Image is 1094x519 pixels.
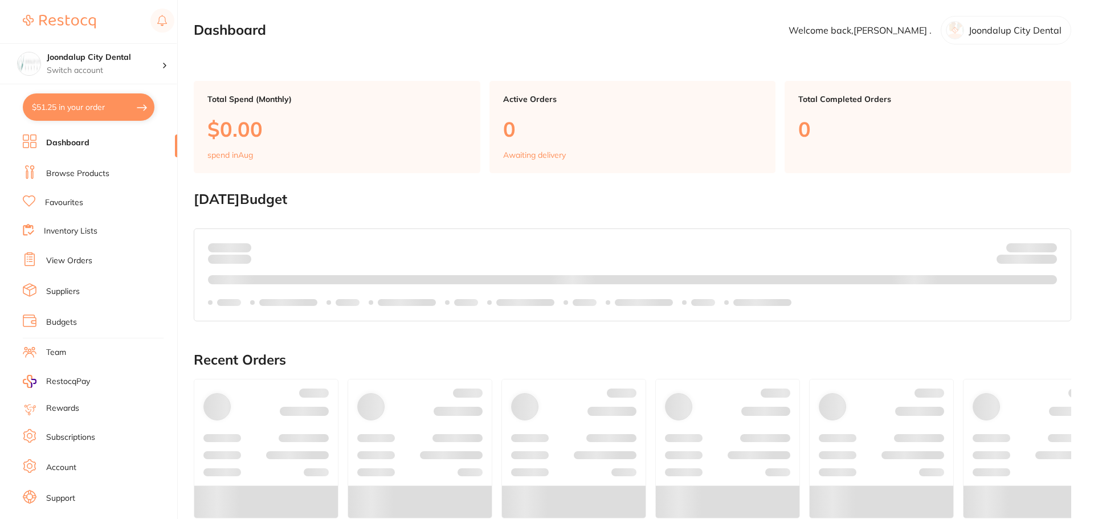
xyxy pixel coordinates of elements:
[378,298,436,307] p: Labels extended
[46,347,66,358] a: Team
[194,352,1071,368] h2: Recent Orders
[46,493,75,504] a: Support
[207,95,467,104] p: Total Spend (Monthly)
[573,298,597,307] p: Labels
[208,243,251,252] p: Spent:
[798,95,1058,104] p: Total Completed Orders
[207,117,467,141] p: $0.00
[18,52,40,75] img: Joondalup City Dental
[47,65,162,76] p: Switch account
[1035,242,1057,252] strong: $NaN
[503,150,566,160] p: Awaiting delivery
[336,298,360,307] p: Labels
[798,117,1058,141] p: 0
[46,462,76,473] a: Account
[733,298,791,307] p: Labels extended
[23,375,90,388] a: RestocqPay
[217,298,241,307] p: Labels
[789,25,932,35] p: Welcome back, [PERSON_NAME] .
[503,117,762,141] p: 0
[46,137,89,149] a: Dashboard
[44,226,97,237] a: Inventory Lists
[46,286,80,297] a: Suppliers
[785,81,1071,173] a: Total Completed Orders0
[496,298,554,307] p: Labels extended
[1006,243,1057,252] p: Budget:
[46,168,109,179] a: Browse Products
[194,22,266,38] h2: Dashboard
[46,403,79,414] a: Rewards
[46,376,90,387] span: RestocqPay
[969,25,1062,35] p: Joondalup City Dental
[46,255,92,267] a: View Orders
[194,81,480,173] a: Total Spend (Monthly)$0.00spend inAug
[208,252,251,266] p: month
[23,375,36,388] img: RestocqPay
[489,81,776,173] a: Active Orders0Awaiting delivery
[46,317,77,328] a: Budgets
[194,191,1071,207] h2: [DATE] Budget
[503,95,762,104] p: Active Orders
[259,298,317,307] p: Labels extended
[23,93,154,121] button: $51.25 in your order
[46,432,95,443] a: Subscriptions
[615,298,673,307] p: Labels extended
[1037,256,1057,267] strong: $0.00
[997,252,1057,266] p: Remaining:
[691,298,715,307] p: Labels
[207,150,253,160] p: spend in Aug
[231,242,251,252] strong: $0.00
[47,52,162,63] h4: Joondalup City Dental
[454,298,478,307] p: Labels
[23,9,96,35] a: Restocq Logo
[45,197,83,209] a: Favourites
[23,15,96,28] img: Restocq Logo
